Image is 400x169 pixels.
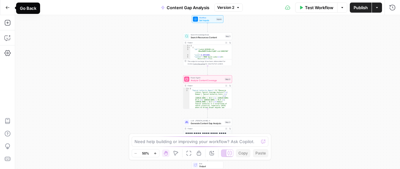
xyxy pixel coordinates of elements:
[167,4,209,11] span: Content Gap Analysis
[225,35,231,38] div: Step 1
[305,4,333,11] span: Test Workflow
[183,75,232,109] div: Power AgentAnalyze Content CoverageStep 2Output{ "Topical Authority Report":"# **Resource Library...
[183,88,190,90] div: 1
[295,3,337,13] button: Test Workflow
[183,47,190,49] div: 2
[191,76,224,79] span: Power Agent
[199,19,215,22] span: Set Inputs
[236,149,250,157] button: Copy
[214,3,243,12] button: Version 2
[199,162,221,165] span: End
[157,3,213,13] button: Content Gap Analysis
[188,41,224,44] div: Output
[183,49,190,54] div: 3
[255,150,266,156] span: Paste
[183,161,232,169] div: EndOutput
[188,45,190,47] span: Toggle code folding, rows 1 through 22
[350,3,372,13] button: Publish
[225,121,231,124] div: Step 3
[183,45,190,47] div: 1
[207,66,208,75] g: Edge from step_1 to step_2
[199,16,215,19] span: Workflow
[183,56,190,71] div: 5
[191,79,224,82] span: Analyze Content Coverage
[20,5,36,11] div: Go Back
[207,23,208,32] g: Edge from start to step_1
[207,152,208,161] g: Edge from step_3 to end
[191,122,224,125] span: Generate Content Gap Analysis
[253,149,268,157] button: Paste
[207,109,208,118] g: Edge from step_2 to step_3
[191,36,224,39] span: Search Resources Content
[199,165,221,168] span: Output
[188,84,224,87] div: Output
[183,15,232,23] div: WorkflowSet InputsInputs
[217,5,234,10] span: Version 2
[238,150,248,156] span: Copy
[183,33,232,66] div: Search Knowledge BaseSearch Resources ContentStep 1Output[ { "id":"vsdid:1639449:rid :BDaw3WORF14...
[216,18,222,21] div: Inputs
[191,119,224,122] span: LLM · [PERSON_NAME] 4
[142,151,149,156] span: 50%
[188,60,231,65] div: This output is too large & has been abbreviated for review. to view the full content.
[188,88,189,90] span: Toggle code folding, rows 1 through 3
[183,54,190,56] div: 4
[191,33,224,36] span: Search Knowledge Base
[225,78,231,81] div: Step 2
[354,4,368,11] span: Publish
[188,47,190,49] span: Toggle code folding, rows 2 through 21
[193,63,205,65] span: Copy the output
[188,127,224,130] div: Output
